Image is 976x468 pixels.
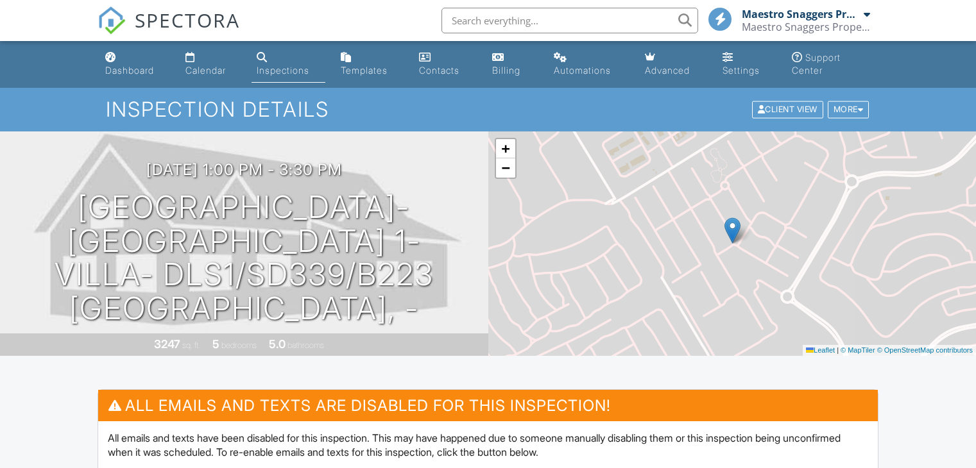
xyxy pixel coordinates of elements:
[792,52,841,76] div: Support Center
[717,46,776,83] a: Settings
[100,46,170,83] a: Dashboard
[257,65,309,76] div: Inspections
[549,46,629,83] a: Automations (Basic)
[492,65,520,76] div: Billing
[723,65,760,76] div: Settings
[496,139,515,158] a: Zoom in
[98,6,126,35] img: The Best Home Inspection Software - Spectora
[106,98,870,121] h1: Inspection Details
[287,340,324,350] span: bathrooms
[496,158,515,178] a: Zoom out
[837,346,839,354] span: |
[841,346,875,354] a: © MapTiler
[185,65,226,76] div: Calendar
[501,160,509,176] span: −
[341,65,388,76] div: Templates
[221,340,257,350] span: bedrooms
[154,337,180,351] div: 3247
[135,6,240,33] span: SPECTORA
[269,337,286,351] div: 5.0
[806,346,835,354] a: Leaflet
[182,340,200,350] span: sq. ft.
[212,337,219,351] div: 5
[419,65,459,76] div: Contacts
[336,46,404,83] a: Templates
[828,101,869,119] div: More
[487,46,538,83] a: Billing
[180,46,241,83] a: Calendar
[877,346,973,354] a: © OpenStreetMap contributors
[645,65,690,76] div: Advanced
[787,46,876,83] a: Support Center
[146,161,342,178] h3: [DATE] 1:00 pm - 3:30 pm
[742,21,870,33] div: Maestro Snaggers Property Observer
[252,46,325,83] a: Inspections
[742,8,860,21] div: Maestro Snaggers Property Observer LLC
[21,190,468,326] h1: [GEOGRAPHIC_DATA]-[GEOGRAPHIC_DATA] 1-Villa- DLS1/SD339/B223 [GEOGRAPHIC_DATA], -
[98,390,878,421] h3: All emails and texts are disabled for this inspection!
[98,17,240,44] a: SPECTORA
[751,104,826,113] a: Client View
[105,65,154,76] div: Dashboard
[554,65,611,76] div: Automations
[752,101,823,119] div: Client View
[414,46,477,83] a: Contacts
[108,431,868,460] p: All emails and texts have been disabled for this inspection. This may have happened due to someon...
[501,140,509,156] span: +
[724,217,741,244] img: Marker
[640,46,707,83] a: Advanced
[441,8,698,33] input: Search everything...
